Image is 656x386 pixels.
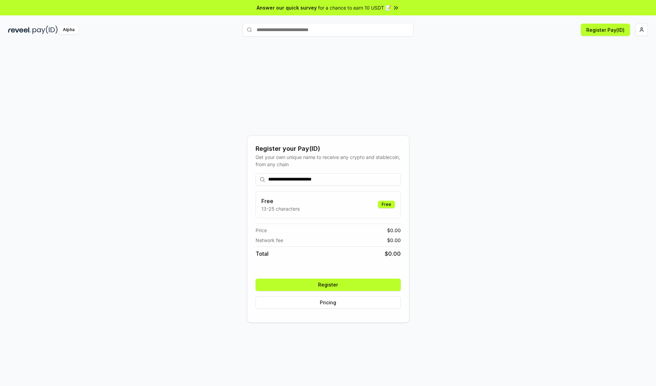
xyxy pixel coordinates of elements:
[257,4,317,11] span: Answer our quick survey
[581,24,630,36] button: Register Pay(ID)
[261,197,300,205] h3: Free
[318,4,391,11] span: for a chance to earn 10 USDT 📝
[256,296,401,309] button: Pricing
[256,279,401,291] button: Register
[32,26,58,34] img: pay_id
[8,26,31,34] img: reveel_dark
[256,154,401,168] div: Get your own unique name to receive any crypto and stablecoin, from any chain
[387,237,401,244] span: $ 0.00
[256,144,401,154] div: Register your Pay(ID)
[256,250,269,258] span: Total
[378,201,395,208] div: Free
[59,26,78,34] div: Alpha
[256,237,283,244] span: Network fee
[385,250,401,258] span: $ 0.00
[261,205,300,212] p: 13-25 characters
[387,227,401,234] span: $ 0.00
[256,227,267,234] span: Price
